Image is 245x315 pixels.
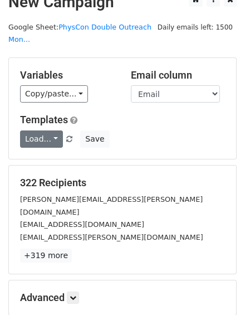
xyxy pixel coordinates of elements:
[20,177,225,189] h5: 322 Recipients
[20,195,203,216] small: [PERSON_NAME][EMAIL_ADDRESS][PERSON_NAME][DOMAIN_NAME]
[131,69,225,81] h5: Email column
[20,220,144,229] small: [EMAIL_ADDRESS][DOMAIN_NAME]
[20,85,88,103] a: Copy/paste...
[8,23,151,44] small: Google Sheet:
[20,292,225,304] h5: Advanced
[20,69,114,81] h5: Variables
[8,23,151,44] a: PhysCon Double Outreach Mon...
[20,130,63,148] a: Load...
[20,249,72,263] a: +319 more
[80,130,109,148] button: Save
[20,233,203,241] small: [EMAIL_ADDRESS][PERSON_NAME][DOMAIN_NAME]
[189,261,245,315] iframe: Chat Widget
[154,23,237,31] a: Daily emails left: 1500
[154,21,237,33] span: Daily emails left: 1500
[20,114,68,125] a: Templates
